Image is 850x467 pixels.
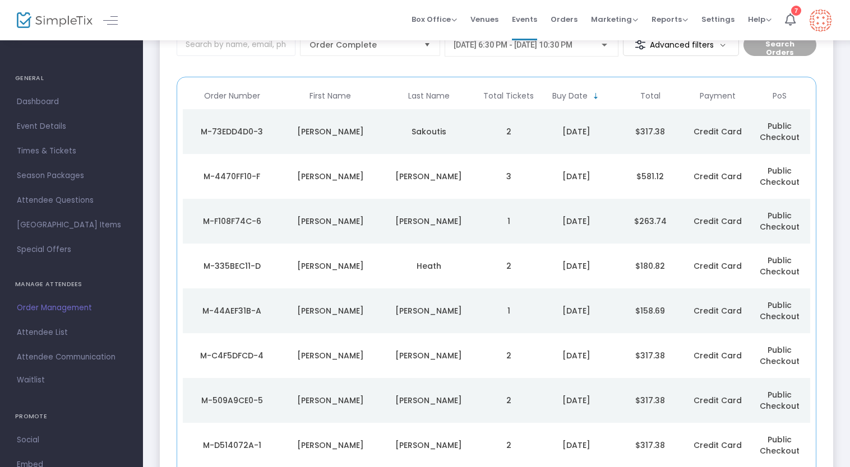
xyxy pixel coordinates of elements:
[382,126,475,137] div: Sakoutis
[760,344,800,367] span: Public Checkout
[700,91,736,101] span: Payment
[760,434,800,456] span: Public Checkout
[17,350,126,365] span: Attendee Communication
[613,199,687,244] td: $263.74
[186,305,279,316] div: M-44AEF31B-A
[640,91,660,101] span: Total
[186,440,279,451] div: M-D514072A-1
[17,218,126,232] span: [GEOGRAPHIC_DATA] Items
[17,375,45,386] span: Waitlist
[15,67,128,90] h4: GENERAL
[592,92,600,101] span: Sortable
[694,216,742,227] span: Credit Card
[542,171,611,182] div: 9/15/2025
[542,350,611,361] div: 9/14/2025
[284,305,377,316] div: Jessie
[478,83,540,109] th: Total Tickets
[635,39,646,50] img: filter
[284,260,377,272] div: Janine
[284,440,377,451] div: LaToya
[186,260,279,272] div: M-335BEC11-D
[791,6,801,16] div: 7
[186,350,279,361] div: M-C4F5DFCD-4
[470,5,498,34] span: Venues
[542,305,611,316] div: 9/14/2025
[613,154,687,199] td: $581.12
[15,273,128,296] h4: MANAGE ATTENDEES
[623,34,739,56] m-button: Advanced filters
[284,171,377,182] div: Dean
[17,119,126,134] span: Event Details
[186,126,279,137] div: M-73EDD4D0-3
[613,288,687,333] td: $158.69
[760,389,800,412] span: Public Checkout
[694,305,742,316] span: Credit Card
[177,34,295,56] input: Search by name, email, phone, order number, ip address, or last 4 digits of card
[186,395,279,406] div: M-509A9CE0-5
[694,260,742,272] span: Credit Card
[17,193,126,208] span: Attendee Questions
[478,288,540,333] td: 1
[309,39,415,50] span: Order Complete
[17,242,126,257] span: Special Offers
[760,255,800,277] span: Public Checkout
[478,244,540,288] td: 2
[17,169,126,183] span: Season Packages
[512,5,537,34] span: Events
[382,350,475,361] div: Powell
[694,440,742,451] span: Credit Card
[204,91,260,101] span: Order Number
[478,109,540,154] td: 2
[694,171,742,182] span: Credit Card
[382,171,475,182] div: Fazio
[17,144,126,158] span: Times & Tickets
[186,171,279,182] div: M-4470FF10-F
[760,210,800,232] span: Public Checkout
[382,260,475,272] div: Heath
[17,433,126,447] span: Social
[382,395,475,406] div: Mullan
[613,333,687,378] td: $317.38
[284,395,377,406] div: Francis
[542,126,611,137] div: 9/15/2025
[552,91,588,101] span: Buy Date
[694,350,742,361] span: Credit Card
[284,126,377,137] div: Jennifer
[382,305,475,316] div: Murray
[454,40,572,49] span: [DATE] 6:30 PM - [DATE] 10:30 PM
[760,165,800,188] span: Public Checkout
[382,216,475,227] div: Zatorski
[748,14,772,25] span: Help
[652,14,688,25] span: Reports
[478,199,540,244] td: 1
[478,154,540,199] td: 3
[412,14,457,25] span: Box Office
[760,300,800,322] span: Public Checkout
[408,91,450,101] span: Last Name
[591,14,638,25] span: Marketing
[760,120,800,143] span: Public Checkout
[382,440,475,451] div: Allen
[542,216,611,227] div: 9/15/2025
[17,95,126,109] span: Dashboard
[15,405,128,428] h4: PROMOTE
[309,91,351,101] span: First Name
[773,91,787,101] span: PoS
[542,395,611,406] div: 9/13/2025
[186,216,279,227] div: M-F108F74C-6
[613,378,687,423] td: $317.38
[284,216,377,227] div: Chris
[613,109,687,154] td: $317.38
[478,333,540,378] td: 2
[613,244,687,288] td: $180.82
[542,440,611,451] div: 9/13/2025
[478,378,540,423] td: 2
[419,34,435,55] button: Select
[17,325,126,340] span: Attendee List
[542,260,611,272] div: 9/14/2025
[694,126,742,137] span: Credit Card
[17,301,126,315] span: Order Management
[701,5,734,34] span: Settings
[551,5,578,34] span: Orders
[284,350,377,361] div: David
